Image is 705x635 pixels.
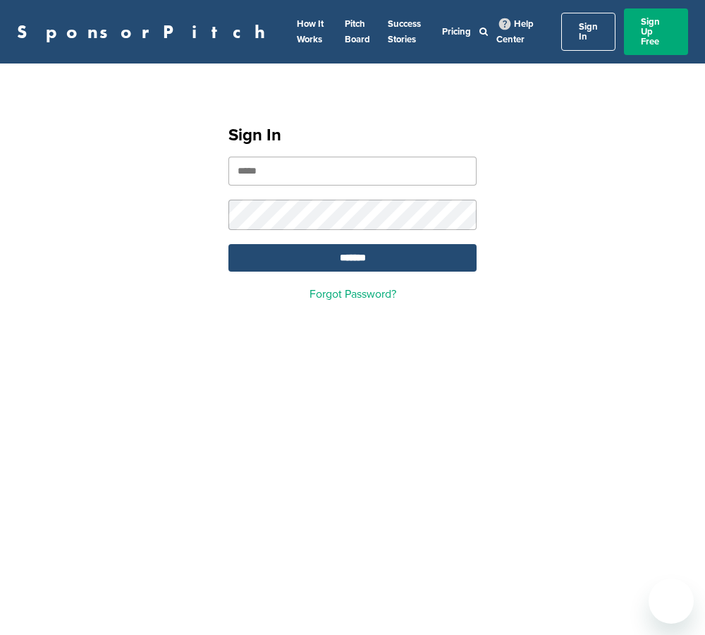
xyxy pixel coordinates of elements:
h1: Sign In [228,123,477,148]
a: Sign In [561,13,615,51]
a: Success Stories [388,18,421,45]
a: How It Works [297,18,324,45]
a: Pricing [442,26,471,37]
a: SponsorPitch [17,23,274,41]
a: Forgot Password? [309,287,396,301]
a: Sign Up Free [624,8,688,55]
iframe: Button to launch messaging window [649,579,694,624]
a: Help Center [496,16,534,48]
a: Pitch Board [345,18,370,45]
